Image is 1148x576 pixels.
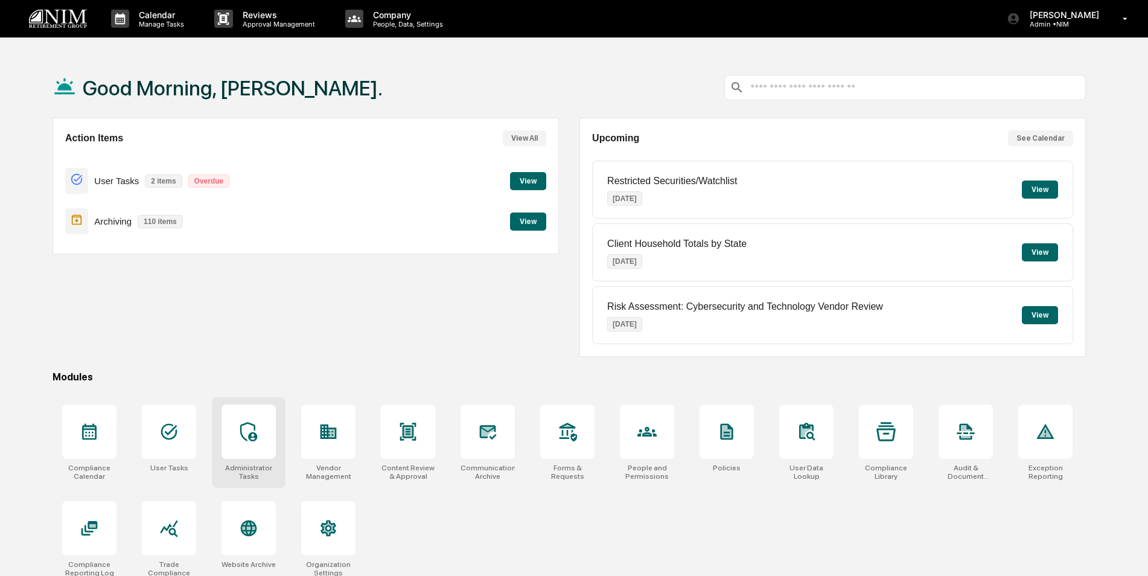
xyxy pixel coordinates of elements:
[150,464,188,472] div: User Tasks
[1022,306,1058,324] button: View
[607,191,642,206] p: [DATE]
[65,133,123,144] h2: Action Items
[233,20,321,28] p: Approval Management
[607,254,642,269] p: [DATE]
[363,20,449,28] p: People, Data, Settings
[83,76,383,100] h1: Good Morning, [PERSON_NAME].
[1020,10,1105,20] p: [PERSON_NAME]
[94,216,132,226] p: Archiving
[222,560,276,569] div: Website Archive
[503,130,546,146] button: View All
[1022,181,1058,199] button: View
[145,174,182,188] p: 2 items
[301,464,356,481] div: Vendor Management
[62,464,116,481] div: Compliance Calendar
[188,174,230,188] p: Overdue
[29,10,87,28] img: logo
[461,464,515,481] div: Communications Archive
[540,464,595,481] div: Forms & Requests
[713,464,741,472] div: Policies
[607,301,883,312] p: Risk Assessment: Cybersecurity and Technology Vendor Review
[592,133,639,144] h2: Upcoming
[620,464,674,481] div: People and Permissions
[510,213,546,231] button: View
[1022,243,1058,261] button: View
[381,464,435,481] div: Content Review & Approval
[233,10,321,20] p: Reviews
[779,464,834,481] div: User Data Lookup
[1008,130,1073,146] button: See Calendar
[607,317,642,331] p: [DATE]
[222,464,276,481] div: Administrator Tasks
[607,176,737,187] p: Restricted Securities/Watchlist
[510,215,546,226] a: View
[53,371,1086,383] div: Modules
[510,172,546,190] button: View
[1020,20,1105,28] p: Admin • NIM
[510,174,546,186] a: View
[94,176,139,186] p: User Tasks
[939,464,993,481] div: Audit & Document Logs
[129,10,190,20] p: Calendar
[607,238,747,249] p: Client Household Totals by State
[859,464,913,481] div: Compliance Library
[138,215,183,228] p: 110 items
[1018,464,1073,481] div: Exception Reporting
[363,10,449,20] p: Company
[129,20,190,28] p: Manage Tasks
